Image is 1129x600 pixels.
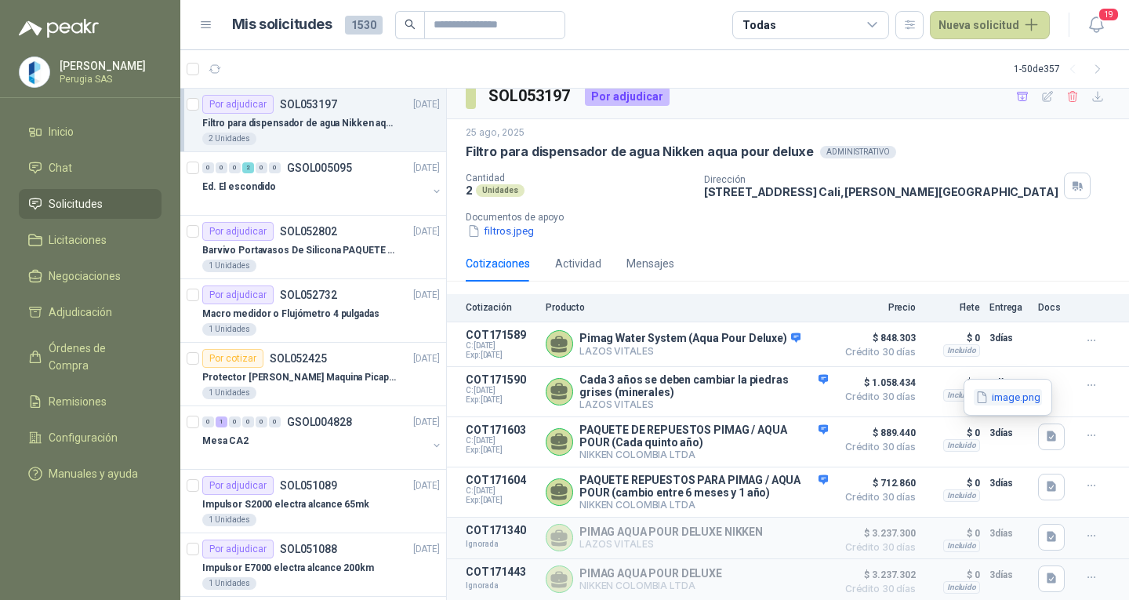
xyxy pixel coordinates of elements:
div: 2 Unidades [202,133,256,145]
a: Por cotizarSOL052425[DATE] Protector [PERSON_NAME] Maquina Picapasto: [PERSON_NAME]. P9MR. Serie:... [180,343,446,406]
p: Docs [1038,302,1069,313]
p: [DATE] [413,224,440,239]
p: LAZOS VITALES [579,345,800,357]
span: Crédito 30 días [837,584,916,594]
p: Perugia SAS [60,75,158,84]
p: 3 días [989,373,1029,392]
p: $ 0 [925,373,980,392]
p: [DATE] [413,415,440,430]
div: 1 [216,416,227,427]
a: Adjudicación [19,297,162,327]
div: Por adjudicar [202,222,274,241]
span: $ 712.860 [837,474,916,493]
div: Por cotizar [202,349,263,368]
p: Documentos de apoyo [466,212,1123,223]
a: Solicitudes [19,189,162,219]
p: COT171340 [466,524,536,536]
a: Negociaciones [19,261,162,291]
p: Ignorada [466,536,536,552]
p: Impulsor E7000 electra alcance 200km [202,561,374,576]
p: NIKKEN COLOMBIA LTDA [579,499,828,511]
p: SOL051089 [280,480,337,491]
span: Adjudicación [49,304,112,321]
a: Por adjudicarSOL052732[DATE] Macro medidor o Flujómetro 4 pulgadas1 Unidades [180,279,446,343]
span: $ 3.237.302 [837,565,916,584]
div: Cotizaciones [466,255,530,272]
span: $ 889.440 [837,424,916,442]
p: COT171443 [466,565,536,578]
p: 3 días [989,474,1029,493]
a: Por adjudicarSOL051089[DATE] Impulsor S2000 electra alcance 65mk1 Unidades [180,470,446,533]
p: SOL053197 [280,99,337,110]
p: 3 días [989,424,1029,442]
a: Chat [19,153,162,183]
a: Por adjudicarSOL052802[DATE] Barvivo Portavasos De Silicona PAQUETE 6 Unidades Negro Con Soporte ... [180,216,446,279]
div: 0 [269,162,281,173]
span: Exp: [DATE] [466,496,536,505]
div: 1 Unidades [202,323,256,336]
p: Filtro para dispensador de agua Nikken aqua pour deluxe [466,144,814,160]
div: Por adjudicar [202,285,274,304]
p: $ 0 [925,424,980,442]
p: [STREET_ADDRESS] Cali , [PERSON_NAME][GEOGRAPHIC_DATA] [704,185,1058,198]
div: 0 [242,416,254,427]
p: $ 0 [925,329,980,347]
p: Mesa CA2 [202,434,249,449]
a: Licitaciones [19,225,162,255]
p: PAQUETE REPUESTOS PARA PIMAG / AQUA POUR (cambio entre 6 meses y 1 año) [579,474,828,499]
span: Exp: [DATE] [466,351,536,360]
span: Crédito 30 días [837,392,916,402]
a: Configuración [19,423,162,453]
div: Todas [742,16,775,34]
p: [PERSON_NAME] [60,60,158,71]
h3: SOL053197 [488,84,572,108]
span: 19 [1098,7,1120,22]
span: $ 1.058.434 [837,373,916,392]
div: Mensajes [626,255,674,272]
div: 0 [202,162,214,173]
p: Cantidad [466,173,692,184]
p: 25 ago, 2025 [466,125,525,140]
div: ADMINISTRATIVO [820,146,896,158]
img: Company Logo [20,57,49,87]
p: COT171603 [466,424,536,436]
div: Incluido [943,540,980,552]
a: Manuales y ayuda [19,459,162,489]
div: Actividad [555,255,601,272]
div: 1 Unidades [202,260,256,272]
div: Por adjudicar [585,87,670,106]
p: [DATE] [413,478,440,493]
p: Impulsor S2000 electra alcance 65mk [202,497,369,512]
div: 1 Unidades [202,387,256,399]
span: Chat [49,159,72,176]
p: PIMAG AQUA POUR DELUXE [579,567,722,580]
button: Nueva solicitud [930,11,1050,39]
a: Remisiones [19,387,162,416]
p: NIKKEN COLOMBIA LTDA [579,580,722,591]
span: 1530 [345,16,383,35]
div: Incluido [943,439,980,452]
button: filtros.jpeg [466,223,535,239]
div: 0 [216,162,227,173]
p: Precio [837,302,916,313]
button: 19 [1082,11,1110,39]
p: Pimag Water System (Aqua Pour Deluxe) [579,332,800,346]
p: Ed. El escondido [202,180,276,195]
p: PIMAG AQUA POUR DELUXE NIKKEN [579,525,763,538]
div: 1 - 50 de 357 [1014,56,1110,82]
p: Filtro para dispensador de agua Nikken aqua pour deluxe [202,116,398,131]
span: C: [DATE] [466,486,536,496]
div: 1 Unidades [202,514,256,526]
span: C: [DATE] [466,436,536,445]
p: GSOL005095 [287,162,352,173]
span: $ 848.303 [837,329,916,347]
div: 0 [202,416,214,427]
p: 2 [466,184,473,197]
p: [DATE] [413,542,440,557]
h1: Mis solicitudes [232,13,332,36]
div: 1 Unidades [202,577,256,590]
div: 0 [229,162,241,173]
span: search [405,19,416,30]
p: NIKKEN COLOMBIA LTDA [579,449,828,460]
div: 0 [256,162,267,173]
